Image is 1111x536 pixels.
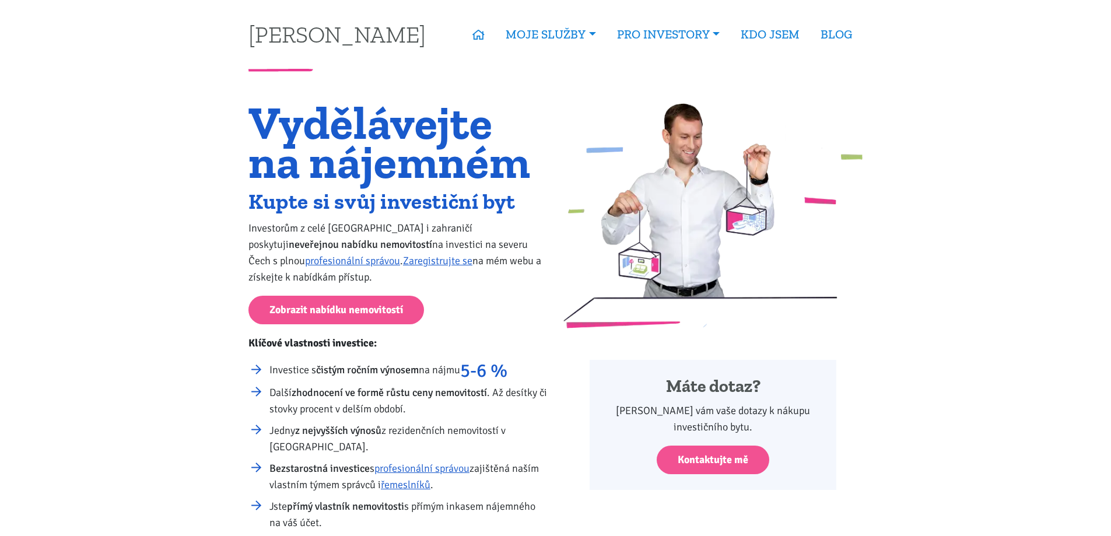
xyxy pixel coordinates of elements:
a: profesionální správou [305,254,400,267]
h2: Kupte si svůj investiční byt [248,192,548,211]
a: PRO INVESTORY [607,21,730,48]
a: KDO JSEM [730,21,810,48]
h1: Vydělávejte na nájemném [248,103,548,181]
a: BLOG [810,21,863,48]
li: Investice s na nájmu [269,362,548,379]
a: Kontaktujte mě [657,446,769,474]
a: profesionální správou [374,462,469,475]
strong: z nejvyšších výnosů [295,424,381,437]
strong: přímý vlastník nemovitosti [287,500,404,513]
a: řemeslníků [381,478,430,491]
strong: Bezstarostná investice [269,462,370,475]
strong: čistým ročním výnosem [316,363,419,376]
strong: neveřejnou nabídku nemovitostí [289,238,432,251]
p: [PERSON_NAME] vám vaše dotazy k nákupu investičního bytu. [605,402,821,435]
strong: 5-6 % [460,359,507,382]
li: Další . Až desítky či stovky procent v delším období. [269,384,548,417]
strong: zhodnocení ve formě růstu ceny nemovitostí [292,386,487,399]
a: Zobrazit nabídku nemovitostí [248,296,424,324]
p: Investorům z celé [GEOGRAPHIC_DATA] i zahraničí poskytuji na investici na severu Čech s plnou . n... [248,220,548,285]
h4: Máte dotaz? [605,376,821,398]
li: Jste s přímým inkasem nájemného na váš účet. [269,498,548,531]
a: Zaregistrujte se [403,254,472,267]
li: Jedny z rezidenčních nemovitostí v [GEOGRAPHIC_DATA]. [269,422,548,455]
li: s zajištěná naším vlastním týmem správců i . [269,460,548,493]
p: Klíčové vlastnosti investice: [248,335,548,351]
a: [PERSON_NAME] [248,23,426,45]
a: MOJE SLUŽBY [495,21,606,48]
